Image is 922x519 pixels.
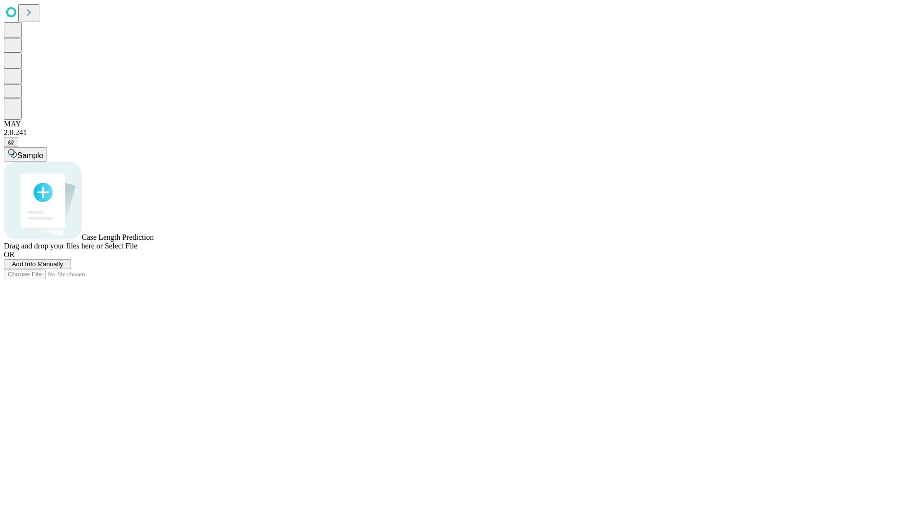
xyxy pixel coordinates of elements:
span: Drag and drop your files here or [4,242,103,250]
span: Select File [105,242,137,250]
span: Case Length Prediction [82,233,154,241]
button: Add Info Manually [4,259,71,269]
span: Add Info Manually [12,260,63,268]
div: 2.0.241 [4,128,918,137]
span: Sample [17,151,43,160]
span: @ [8,138,14,146]
button: @ [4,137,18,147]
span: OR [4,250,14,259]
button: Sample [4,147,47,161]
div: MAY [4,120,918,128]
